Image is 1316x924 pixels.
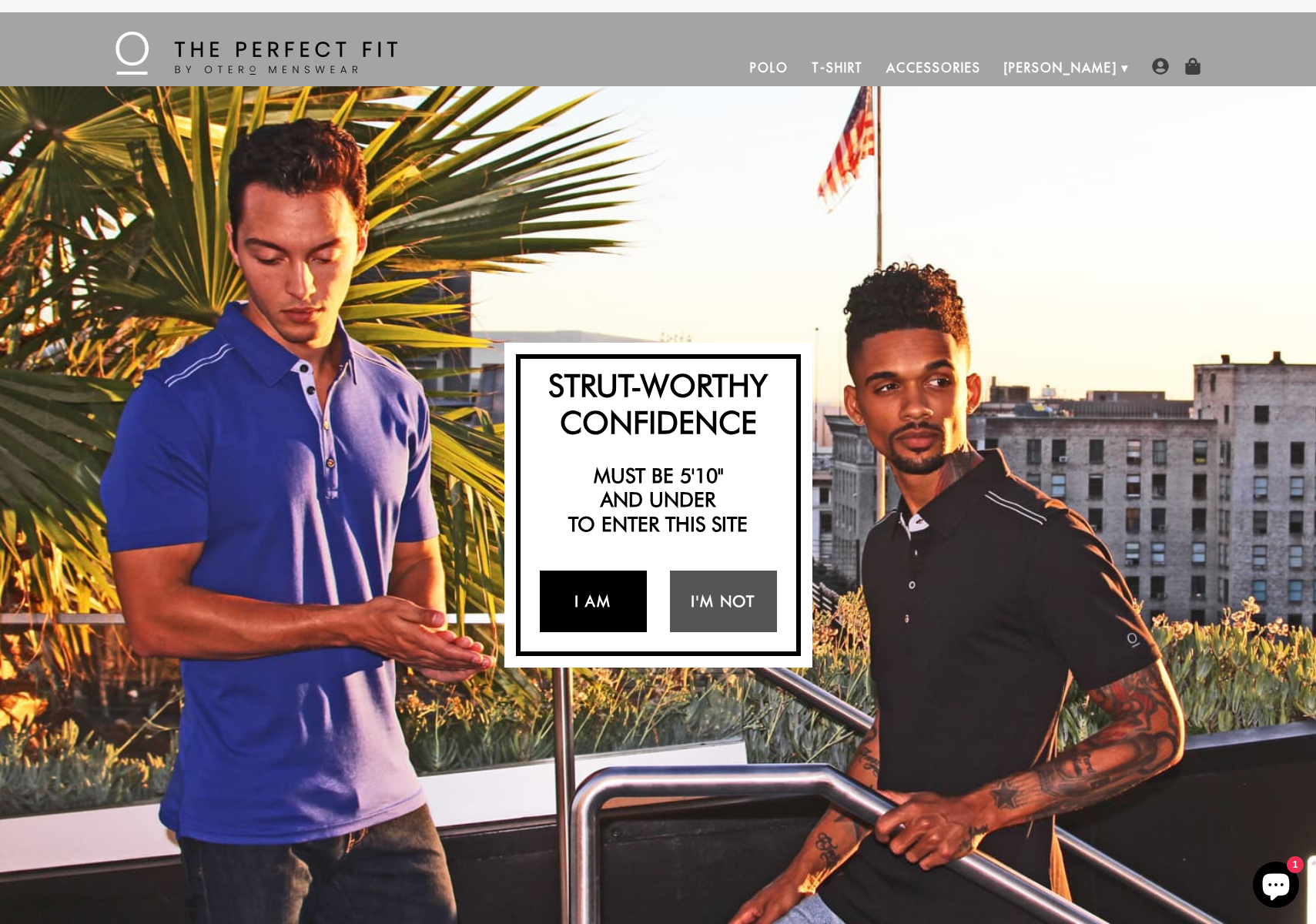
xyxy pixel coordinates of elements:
img: shopping-bag-icon.png [1184,58,1201,75]
a: I Am [540,571,647,632]
a: I'm Not [670,571,777,632]
a: [PERSON_NAME] [993,49,1129,86]
h2: Must be 5'10" and under to enter this site [528,464,789,536]
img: The Perfect Fit - by Otero Menswear - Logo [116,32,397,75]
a: Accessories [875,49,992,86]
img: user-account-icon.png [1152,58,1169,75]
a: Polo [738,49,800,86]
a: T-Shirt [800,49,875,86]
h2: Strut-Worthy Confidence [528,367,789,440]
inbox-online-store-chat: Shopify online store chat [1248,862,1304,912]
